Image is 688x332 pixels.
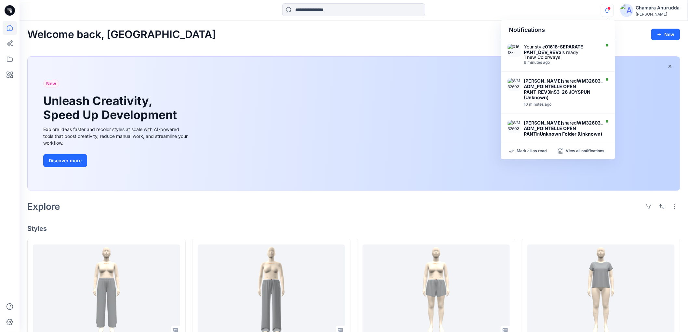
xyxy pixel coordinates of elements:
div: Friday, September 19, 2025 05:42 [524,102,605,107]
img: avatar [620,4,633,17]
div: Your style is ready [524,44,599,55]
p: View all notifications [566,148,605,154]
p: Mark all as read [517,148,547,154]
strong: [PERSON_NAME] [524,78,562,84]
img: 01618-SEPARATE PANT_DEV_REV3 [508,44,521,57]
button: New [651,29,680,40]
div: shared in [524,120,605,137]
strong: 01618-SEPARATE PANT_DEV_REV3 [524,44,584,55]
a: Discover more [43,154,190,167]
h1: Unleash Creativity, Speed Up Development [43,94,180,122]
span: New [46,80,56,87]
img: WM32603_ADM_POINTELLE OPEN PANT [508,120,521,133]
div: Chamara Anurudda [636,4,680,12]
h4: Styles [27,225,680,232]
button: Discover more [43,154,87,167]
strong: WM32603_ADM_POINTELLE OPEN PANT [524,120,603,137]
div: Friday, September 19, 2025 05:47 [524,60,599,65]
div: 1 new Colorways [524,55,599,60]
strong: Unknown Folder (Unknown) [540,131,602,137]
strong: WM32603_ADM_POINTELLE OPEN PANT_REV3 [524,78,603,95]
div: Explore ideas faster and recolor styles at scale with AI-powered tools that boost creativity, red... [43,126,190,146]
h2: Explore [27,201,60,212]
strong: [PERSON_NAME] [524,120,562,126]
div: Notifications [501,20,615,40]
div: shared in [524,78,605,100]
h2: Welcome back, [GEOGRAPHIC_DATA] [27,29,216,41]
div: [PERSON_NAME] [636,12,680,17]
img: WM32603_ADM_POINTELLE OPEN PANT_REV3 [508,78,521,91]
strong: S3-26 JOYSPUN (Unknown) [524,89,591,100]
